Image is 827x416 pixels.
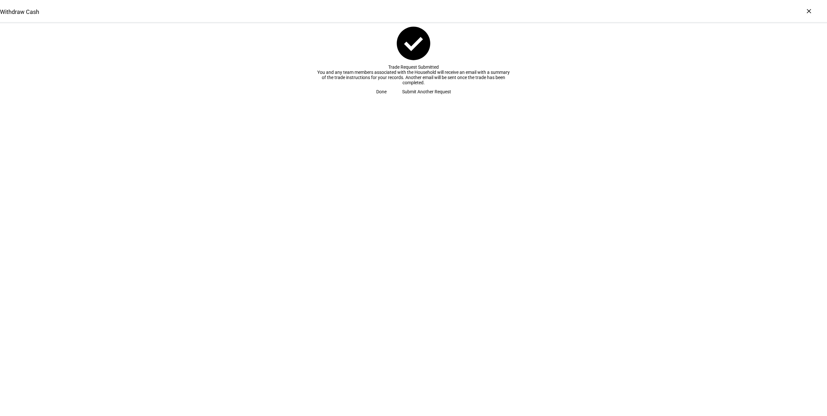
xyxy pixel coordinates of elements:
[393,23,434,64] mat-icon: check_circle
[804,6,814,16] div: ×
[394,85,459,98] button: Submit Another Request
[402,85,451,98] span: Submit Another Request
[368,85,394,98] button: Done
[376,85,387,98] span: Done
[316,70,511,85] div: You and any team members associated with the Household will receive an email with a summary of th...
[316,64,511,70] div: Trade Request Submitted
